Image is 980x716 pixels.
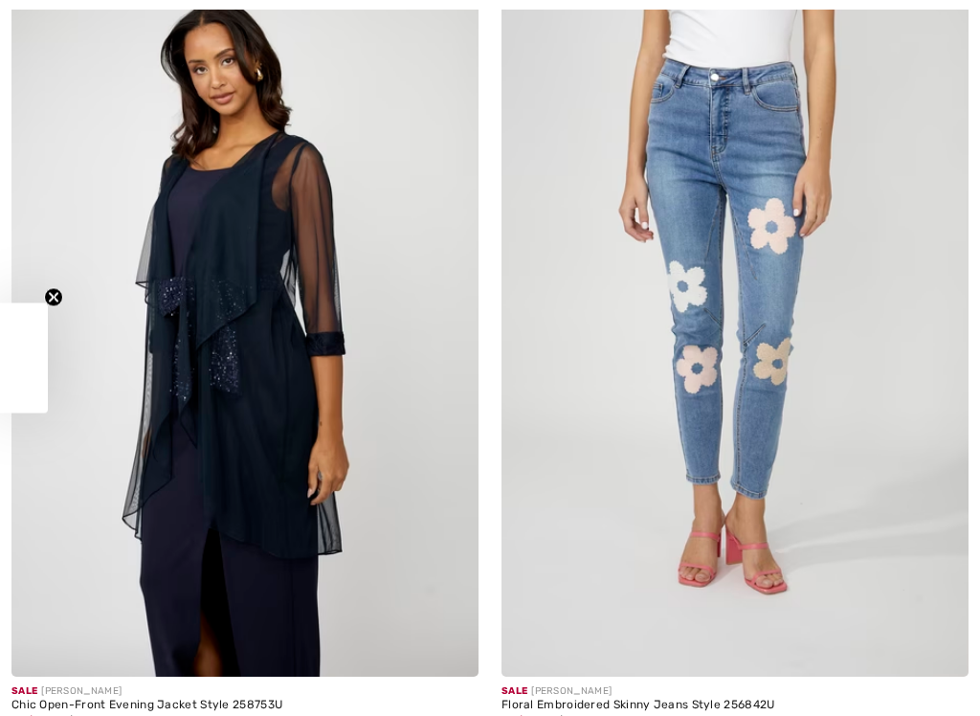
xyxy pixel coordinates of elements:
span: Sale [11,685,37,697]
div: [PERSON_NAME] [11,684,479,699]
div: [PERSON_NAME] [501,684,969,699]
div: Floral Embroidered Skinny Jeans Style 256842U [501,699,969,712]
button: Close teaser [44,288,63,307]
div: Chic Open-Front Evening Jacket Style 258753U [11,699,479,712]
span: Sale [501,685,527,697]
